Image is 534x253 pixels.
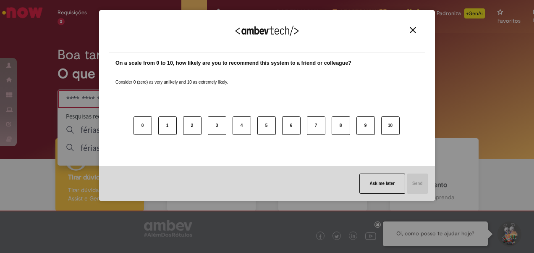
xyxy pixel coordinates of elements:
[133,116,152,135] button: 0
[236,26,298,36] img: Logo Ambevtech
[208,116,226,135] button: 3
[407,26,419,34] button: Close
[307,116,325,135] button: 7
[158,116,177,135] button: 1
[257,116,276,135] button: 5
[359,174,405,194] button: Ask me later
[115,69,228,85] label: Consider 0 (zero) as very unlikely and 10 as extremely likely.
[115,59,351,67] label: On a scale from 0 to 10, how likely are you to recommend this system to a friend or colleague?
[332,116,350,135] button: 8
[356,116,375,135] button: 9
[233,116,251,135] button: 4
[282,116,301,135] button: 6
[410,27,416,33] img: Close
[183,116,202,135] button: 2
[381,116,400,135] button: 10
